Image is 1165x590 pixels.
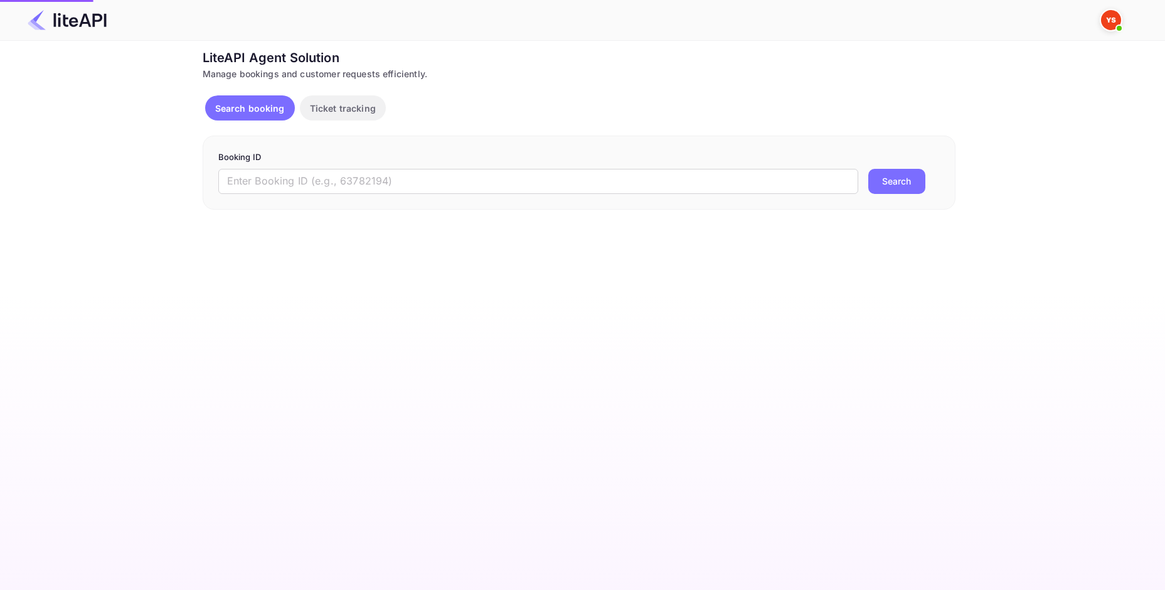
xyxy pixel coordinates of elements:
[215,102,285,115] p: Search booking
[203,48,955,67] div: LiteAPI Agent Solution
[218,169,858,194] input: Enter Booking ID (e.g., 63782194)
[310,102,376,115] p: Ticket tracking
[1101,10,1121,30] img: Yandex Support
[868,169,925,194] button: Search
[218,151,940,164] p: Booking ID
[203,67,955,80] div: Manage bookings and customer requests efficiently.
[28,10,107,30] img: LiteAPI Logo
